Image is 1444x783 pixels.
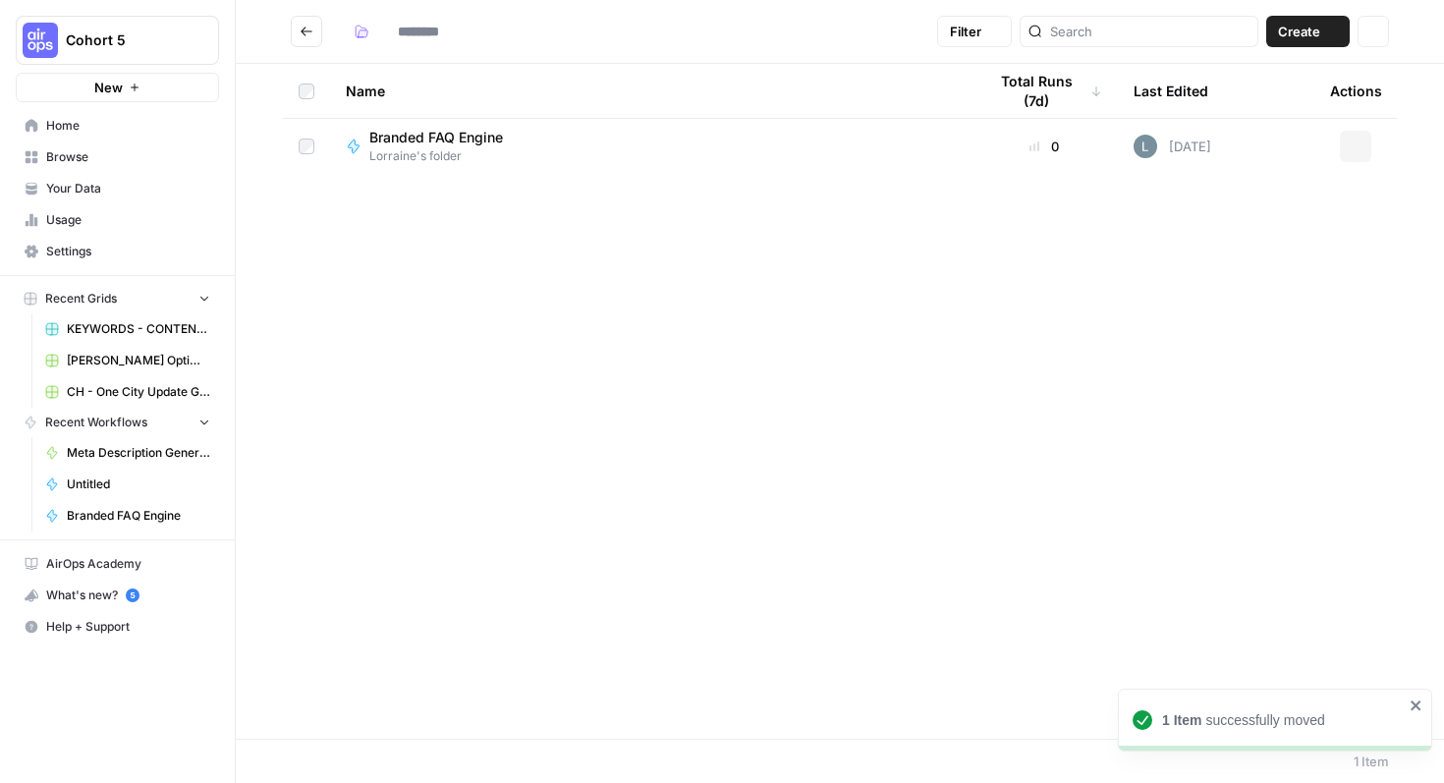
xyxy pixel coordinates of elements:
[36,500,219,531] a: Branded FAQ Engine
[1330,64,1382,118] div: Actions
[66,30,185,50] span: Cohort 5
[950,22,981,41] span: Filter
[291,16,322,47] button: Go back
[46,117,210,135] span: Home
[46,243,210,260] span: Settings
[17,581,218,610] div: What's new?
[45,414,147,431] span: Recent Workflows
[67,475,210,493] span: Untitled
[986,64,1102,118] div: Total Runs (7d)
[346,128,955,165] a: Branded FAQ EngineLorraine's folder
[1162,710,1404,730] div: successfully moved
[126,588,139,602] a: 5
[36,469,219,500] a: Untitled
[46,211,210,229] span: Usage
[1134,135,1211,158] div: [DATE]
[1410,698,1423,713] button: close
[1134,135,1157,158] img: lv9aeu8m5xbjlu53qhb6bdsmtbjy
[16,204,219,236] a: Usage
[94,78,123,97] span: New
[67,320,210,338] span: KEYWORDS - CONTENT BRIEFS - BLOGS
[46,148,210,166] span: Browse
[130,590,135,600] text: 5
[1354,752,1389,771] div: 1 Item
[16,236,219,267] a: Settings
[369,128,503,147] span: Branded FAQ Engine
[16,173,219,204] a: Your Data
[45,290,117,308] span: Recent Grids
[16,73,219,102] button: New
[16,408,219,437] button: Recent Workflows
[16,110,219,141] a: Home
[46,555,210,573] span: AirOps Academy
[16,548,219,580] a: AirOps Academy
[23,23,58,58] img: Cohort 5 Logo
[369,147,519,165] span: Lorraine's folder
[16,580,219,611] button: What's new? 5
[1266,16,1350,47] button: Create
[67,352,210,369] span: [PERSON_NAME] Optimize + Refresh Content Test
[36,376,219,408] a: CH - One City Update Grid
[1134,64,1208,118] div: Last Edited
[1278,22,1320,41] span: Create
[16,284,219,313] button: Recent Grids
[46,618,210,636] span: Help + Support
[36,313,219,345] a: KEYWORDS - CONTENT BRIEFS - BLOGS
[36,345,219,376] a: [PERSON_NAME] Optimize + Refresh Content Test
[67,507,210,525] span: Branded FAQ Engine
[36,437,219,469] a: Meta Description Generator ([GEOGRAPHIC_DATA])
[1162,712,1201,728] strong: 1 Item
[16,141,219,173] a: Browse
[16,16,219,65] button: Workspace: Cohort 5
[346,64,955,118] div: Name
[67,383,210,401] span: CH - One City Update Grid
[1050,22,1250,41] input: Search
[986,137,1102,156] div: 0
[46,180,210,197] span: Your Data
[67,444,210,462] span: Meta Description Generator ([GEOGRAPHIC_DATA])
[16,611,219,643] button: Help + Support
[937,16,1012,47] button: Filter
